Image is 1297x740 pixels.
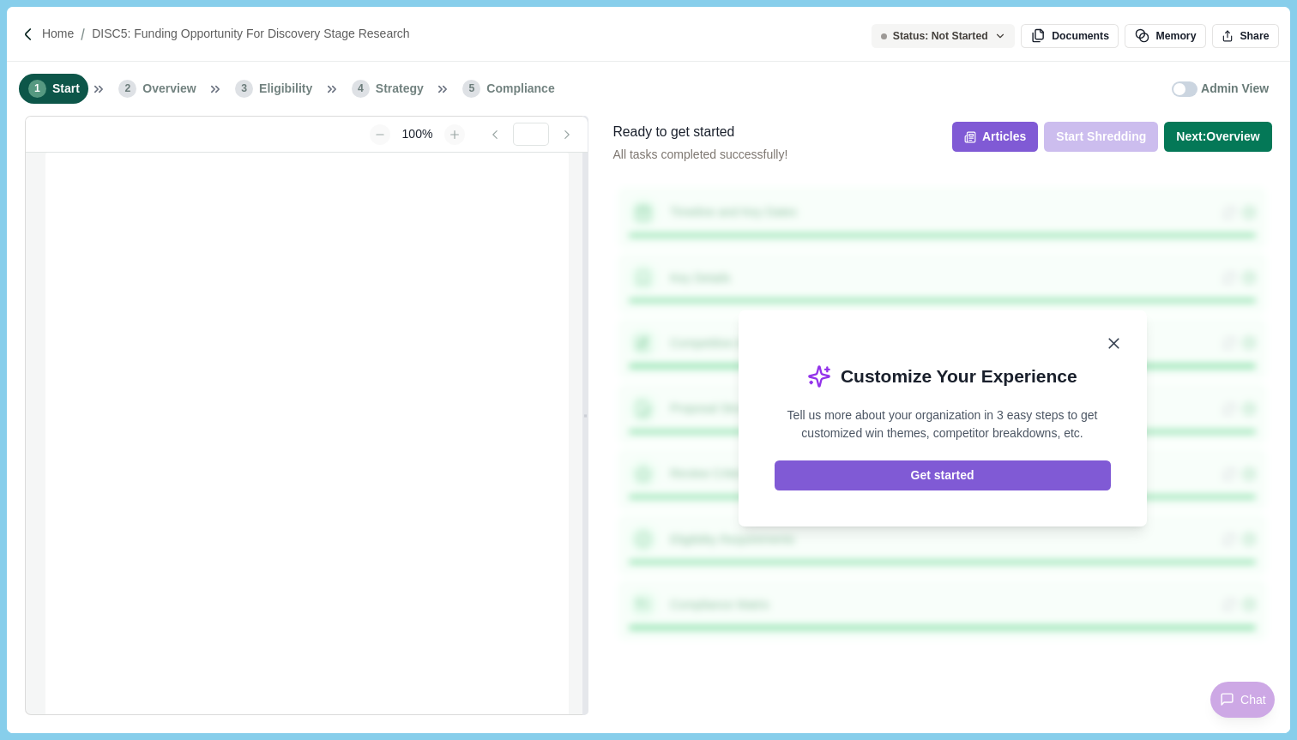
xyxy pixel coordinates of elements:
[235,80,253,98] span: 3
[1240,691,1266,709] span: Chat
[1105,334,1123,352] button: Close
[480,124,510,145] button: Go to previous page
[462,80,480,98] span: 5
[74,27,92,42] img: Forward slash icon
[376,80,424,98] span: Strategy
[612,122,787,143] div: Ready to get started
[612,146,787,164] p: All tasks completed successfully!
[775,406,1111,442] p: Tell us more about your organization in 3 easy steps to get customized win themes, competitor bre...
[21,27,36,42] img: Forward slash icon
[352,80,370,98] span: 4
[142,80,196,98] span: Overview
[1201,80,1269,98] div: Admin View
[52,80,80,98] span: Start
[841,364,1077,388] h2: Customize Your Experience
[42,25,74,43] a: Home
[552,124,582,145] button: Go to next page
[393,125,441,143] div: 100%
[1210,682,1275,718] button: Chat
[28,80,46,98] span: 1
[1164,122,1271,152] button: Next:Overview
[370,124,390,145] button: Zoom out
[92,25,409,43] a: DISC5: Funding Opportunity for Discovery Stage Research
[118,80,136,98] span: 2
[444,124,465,145] button: Zoom in
[1044,122,1158,152] button: Start Shredding
[952,122,1038,152] button: Articles
[486,80,554,98] span: Compliance
[259,80,312,98] span: Eligibility
[775,460,1111,490] button: Get started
